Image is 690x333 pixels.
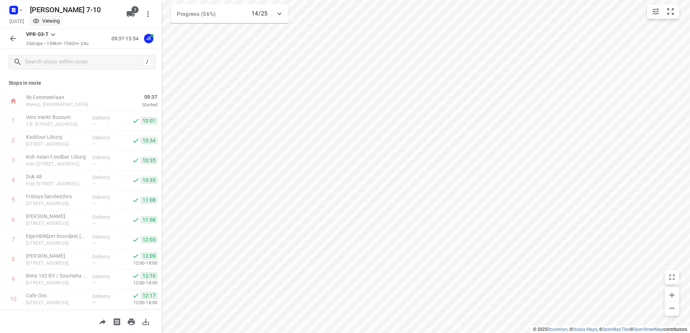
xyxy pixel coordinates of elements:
p: Delivery [92,253,119,260]
div: small contained button group [647,4,679,19]
svg: Done [132,196,139,204]
p: VPR-03-T [26,31,49,38]
div: 6 [12,216,15,223]
p: 14/25 [252,9,267,18]
span: Print route [124,318,139,325]
span: 10:35 [141,157,157,164]
span: — [92,201,96,206]
span: 12:17 [141,292,157,299]
span: 10:34 [141,137,157,144]
span: — [92,300,96,305]
p: [STREET_ADDRESS], [26,279,87,287]
p: Stops in route [9,79,153,87]
p: 09:37-15:54 [112,35,141,43]
span: 12:16 [141,272,157,279]
span: — [92,161,96,166]
p: [STREET_ADDRESS], [26,240,87,247]
span: — [92,181,96,186]
p: Dok 48 [26,173,87,180]
span: Share route [95,318,110,325]
svg: Done [132,137,139,144]
p: 12:00-18:00 [122,299,157,306]
a: Stadia Maps [573,327,597,332]
svg: Done [132,216,139,223]
p: Delivery [92,174,119,181]
p: [STREET_ADDRESS], [26,220,87,227]
p: Bens 102 BV / Soumaha Cheddi [26,272,87,279]
span: 1 [131,6,139,13]
span: 12:03 [141,236,157,243]
p: [STREET_ADDRESS], [26,259,87,267]
p: [PERSON_NAME] [26,252,87,259]
svg: Done [132,177,139,184]
button: 1 [123,7,138,21]
p: [STREET_ADDRESS], [26,141,87,148]
p: Delivery [92,293,119,300]
p: [STREET_ADDRESS], [26,200,87,207]
div: Viewing [32,17,60,25]
span: — [92,260,96,266]
p: Weesp, [GEOGRAPHIC_DATA] [26,101,101,108]
span: 12:09 [141,252,157,259]
span: — [92,141,96,147]
input: Search stops within route [25,57,143,68]
div: / [143,58,151,66]
p: Vers markt Bussum [26,114,87,121]
span: Print shipping labels [110,318,124,325]
span: — [92,221,96,226]
div: 1 [12,117,15,124]
span: 09:37 [110,93,157,101]
p: 25 stops • 194km • 7h42m • 24u [26,40,88,47]
p: Kaddour IJburg [26,133,87,141]
svg: Done [132,117,139,124]
div: 2 [12,137,15,144]
div: 7 [12,236,15,243]
span: — [92,240,96,246]
a: Routetitan [547,327,568,332]
span: 11:08 [141,196,157,204]
p: 9b Eemmeerlaan [26,94,101,101]
svg: Done [132,292,139,299]
p: Krijn [STREET_ADDRESS], [26,180,87,187]
div: 5 [12,196,15,203]
p: Delivery [92,114,119,121]
p: [PERSON_NAME] [26,213,87,220]
div: 9 [12,276,15,283]
p: Cafe Ons [26,292,87,299]
p: Delivery [92,194,119,201]
span: 11:08 [141,216,157,223]
span: — [92,121,96,127]
p: 12:00-18:00 [122,259,157,267]
p: T.B. [STREET_ADDRESS], [26,121,87,128]
span: Progress (56%) [177,11,215,17]
p: [STREET_ADDRESS], [26,299,87,306]
svg: Done [132,157,139,164]
div: Progress (56%)14/25 [171,4,288,23]
span: 10:35 [141,177,157,184]
p: Krijn [STREET_ADDRESS], [26,160,87,168]
span: Download route [139,318,153,325]
button: Map settings [648,4,663,19]
p: Eigen&Wijzer broodjes( Via Mosveld voor 12:15) [26,232,87,240]
div: 8 [12,256,15,263]
li: © 2025 , © , © © contributors [533,327,687,332]
div: 3 [12,157,15,164]
p: 12:00-18:00 [122,279,157,287]
p: Delivery [92,154,119,161]
p: Delivery [92,134,119,141]
svg: Done [132,236,139,243]
p: Koh Asian Foodbar IJburg [26,153,87,160]
button: Fit zoom [663,4,678,19]
p: Delivery [92,213,119,221]
svg: Done [132,272,139,279]
div: 10 [10,296,17,302]
p: Delivery [92,273,119,280]
div: 4 [12,177,15,183]
span: — [92,280,96,285]
p: Started [110,101,157,108]
p: Fridays Sandwiches [26,193,87,200]
p: Delivery [92,233,119,240]
a: OpenMapTiles [602,327,630,332]
a: OpenStreetMap [633,327,663,332]
span: 10:01 [141,117,157,124]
